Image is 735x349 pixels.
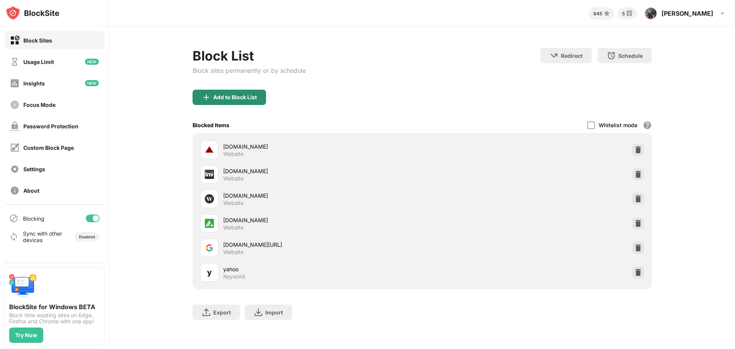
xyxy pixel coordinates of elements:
div: Settings [23,166,45,172]
div: Sync with other devices [23,230,62,243]
div: BlockSite for Windows BETA [9,303,100,311]
img: block-on.svg [10,36,20,45]
img: settings-off.svg [10,164,20,174]
img: reward-small.svg [625,9,634,18]
div: Schedule [618,52,643,59]
img: favicons [205,194,214,203]
img: favicons [205,219,214,228]
div: Add to Block List [213,94,257,100]
img: push-desktop.svg [9,272,37,300]
div: 5 [622,11,625,16]
div: Insights [23,80,45,87]
div: [PERSON_NAME] [661,10,713,17]
div: Block time wasting sites on Edge, Firefox and Chrome with one app! [9,312,100,324]
div: Usage Limit [23,59,54,65]
img: new-icon.svg [85,59,99,65]
img: time-usage-off.svg [10,57,20,67]
div: Disabled [79,234,95,239]
div: Block Sites [23,37,52,44]
div: Block sites permanently or by schedule [193,67,306,74]
div: Redirect [561,52,583,59]
div: y [207,267,212,278]
div: [DOMAIN_NAME] [223,216,422,224]
div: Custom Block Page [23,144,74,151]
div: Focus Mode [23,102,56,108]
div: [DOMAIN_NAME][URL] [223,241,422,249]
img: about-off.svg [10,186,20,195]
div: About [23,187,39,194]
img: sync-icon.svg [9,232,18,241]
img: logo-blocksite.svg [5,5,59,21]
img: points-small.svg [602,9,611,18]
div: Password Protection [23,123,78,129]
img: favicons [205,170,214,179]
img: password-protection-off.svg [10,121,20,131]
div: Import [265,309,283,316]
div: Blocking [23,215,44,222]
div: Website [223,175,243,182]
div: [DOMAIN_NAME] [223,192,422,200]
img: favicons [205,145,214,154]
img: favicons [205,243,214,252]
div: yahoo [223,265,422,273]
img: focus-off.svg [10,100,20,110]
div: Website [223,151,243,157]
div: Website [223,224,243,231]
div: Try Now [15,332,37,338]
div: Website [223,200,243,206]
div: [DOMAIN_NAME] [223,167,422,175]
div: Block List [193,48,306,64]
div: Blocked Items [193,122,229,128]
div: Export [213,309,231,316]
div: 945 [593,11,602,16]
img: insights-off.svg [10,79,20,88]
img: customize-block-page-off.svg [10,143,20,152]
div: Keyword [223,273,245,280]
div: [DOMAIN_NAME] [223,143,422,151]
img: ACg8ocLYTGdyUWZ5--3iDqMqvzVwXq_OkJ-Wu4951ajcTfYn5QHf=s96-c [645,7,657,20]
div: Whitelist mode [599,122,637,128]
img: new-icon.svg [85,80,99,86]
img: blocking-icon.svg [9,214,18,223]
div: Website [223,249,243,256]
